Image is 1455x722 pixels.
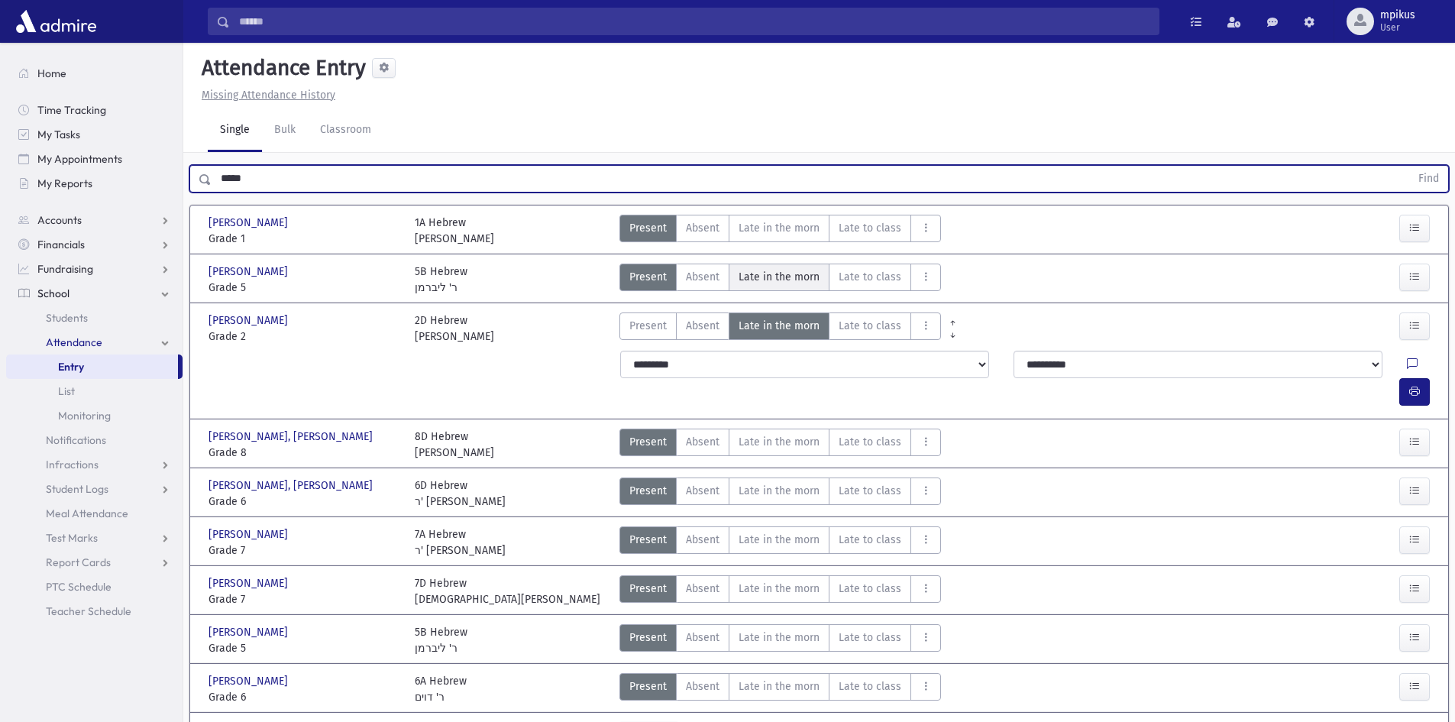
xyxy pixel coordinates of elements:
[619,312,941,345] div: AttTypes
[6,61,183,86] a: Home
[209,329,399,345] span: Grade 2
[629,318,667,334] span: Present
[262,109,308,152] a: Bulk
[12,6,100,37] img: AdmirePro
[6,257,183,281] a: Fundraising
[415,264,467,296] div: 5B Hebrew ר' ליברמן
[619,215,941,247] div: AttTypes
[209,264,291,280] span: [PERSON_NAME]
[46,311,88,325] span: Students
[629,220,667,236] span: Present
[839,269,901,285] span: Late to class
[37,103,106,117] span: Time Tracking
[739,532,820,548] span: Late in the morn
[37,176,92,190] span: My Reports
[209,494,399,510] span: Grade 6
[415,526,506,558] div: 7A Hebrew ר' [PERSON_NAME]
[629,532,667,548] span: Present
[686,269,719,285] span: Absent
[629,483,667,499] span: Present
[6,281,183,306] a: School
[208,109,262,152] a: Single
[6,526,183,550] a: Test Marks
[1380,9,1415,21] span: mpikus
[37,66,66,80] span: Home
[686,434,719,450] span: Absent
[629,678,667,694] span: Present
[58,409,111,423] span: Monitoring
[6,306,183,330] a: Students
[6,501,183,526] a: Meal Attendance
[619,575,941,607] div: AttTypes
[739,318,820,334] span: Late in the morn
[839,220,901,236] span: Late to class
[230,8,1159,35] input: Search
[415,312,494,345] div: 2D Hebrew [PERSON_NAME]
[619,526,941,558] div: AttTypes
[619,624,941,656] div: AttTypes
[209,215,291,231] span: [PERSON_NAME]
[209,591,399,607] span: Grade 7
[686,483,719,499] span: Absent
[37,213,82,227] span: Accounts
[415,215,494,247] div: 1A Hebrew [PERSON_NAME]
[6,452,183,477] a: Infractions
[839,318,901,334] span: Late to class
[37,287,70,300] span: School
[6,330,183,355] a: Attendance
[686,532,719,548] span: Absent
[629,581,667,597] span: Present
[209,575,291,591] span: [PERSON_NAME]
[46,433,106,447] span: Notifications
[739,581,820,597] span: Late in the morn
[37,262,93,276] span: Fundraising
[209,624,291,640] span: [PERSON_NAME]
[739,434,820,450] span: Late in the morn
[686,581,719,597] span: Absent
[839,532,901,548] span: Late to class
[6,98,183,122] a: Time Tracking
[209,526,291,542] span: [PERSON_NAME]
[839,434,901,450] span: Late to class
[209,231,399,247] span: Grade 1
[46,482,108,496] span: Student Logs
[209,673,291,689] span: [PERSON_NAME]
[839,678,901,694] span: Late to class
[839,630,901,646] span: Late to class
[739,220,820,236] span: Late in the morn
[839,483,901,499] span: Late to class
[629,434,667,450] span: Present
[209,478,376,494] span: [PERSON_NAME], [PERSON_NAME]
[37,128,80,141] span: My Tasks
[6,379,183,403] a: List
[629,269,667,285] span: Present
[209,312,291,329] span: [PERSON_NAME]
[6,477,183,501] a: Student Logs
[6,599,183,623] a: Teacher Schedule
[686,630,719,646] span: Absent
[209,280,399,296] span: Grade 5
[46,580,112,594] span: PTC Schedule
[619,264,941,296] div: AttTypes
[6,147,183,171] a: My Appointments
[202,89,335,102] u: Missing Attendance History
[6,575,183,599] a: PTC Schedule
[6,232,183,257] a: Financials
[58,360,84,374] span: Entry
[6,550,183,575] a: Report Cards
[415,673,467,705] div: 6A Hebrew ר' דוים
[1380,21,1415,34] span: User
[686,318,719,334] span: Absent
[46,555,111,569] span: Report Cards
[619,429,941,461] div: AttTypes
[686,220,719,236] span: Absent
[6,403,183,428] a: Monitoring
[308,109,383,152] a: Classroom
[209,542,399,558] span: Grade 7
[6,355,178,379] a: Entry
[6,208,183,232] a: Accounts
[58,384,75,398] span: List
[739,269,820,285] span: Late in the morn
[209,640,399,656] span: Grade 5
[209,689,399,705] span: Grade 6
